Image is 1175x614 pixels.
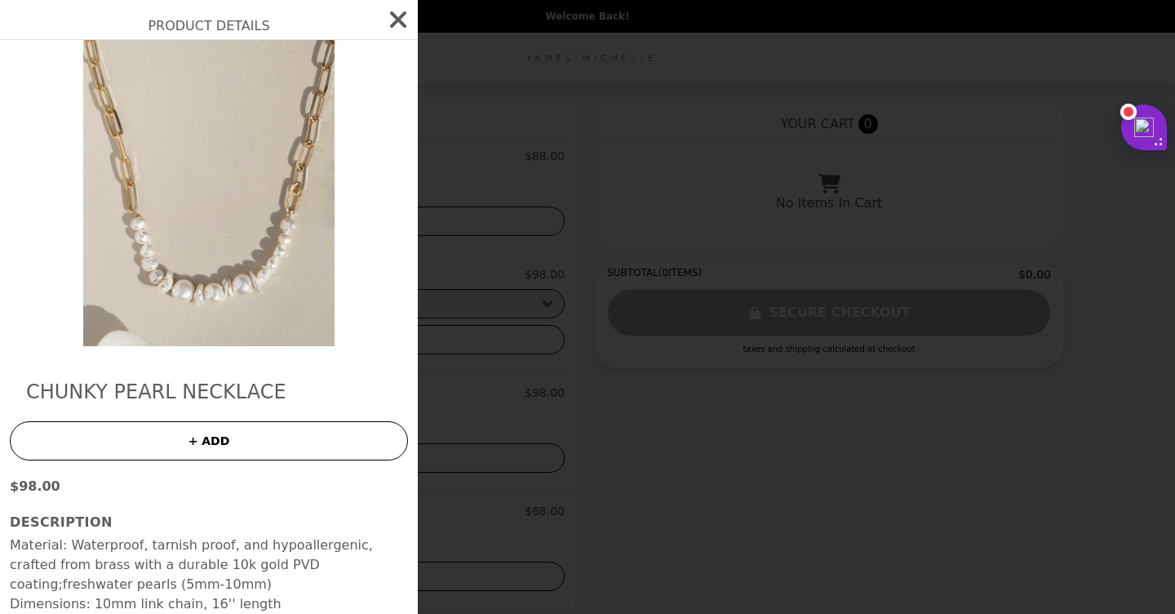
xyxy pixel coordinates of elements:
[10,421,408,461] button: + ADD
[10,513,408,532] h3: Description
[10,536,408,614] p: Waterproof, tarnish proof, and hypoallergenic, crafted from brass with a durable 10k gold PVD coa...
[228,596,282,612] span: '' length
[10,537,71,553] strong: Material:
[10,477,408,496] p: $98.00
[26,379,392,405] h2: Chunky Pearl Necklace
[63,576,272,592] span: freshwater pearls (5mm-10mm)
[60,33,358,346] img: Gold / 16"
[10,596,95,612] strong: Dimensions:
